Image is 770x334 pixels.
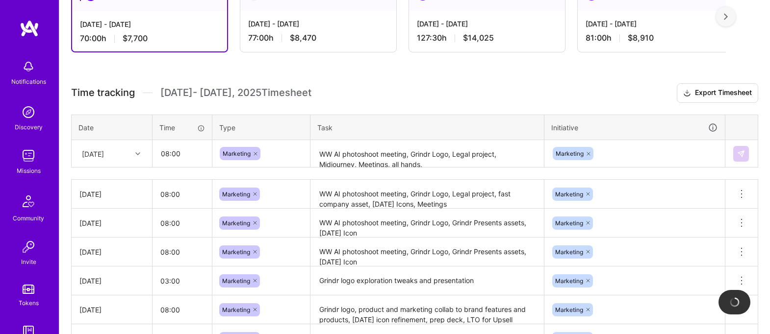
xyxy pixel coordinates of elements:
div: [DATE] - [DATE] [248,19,388,29]
textarea: WW AI photoshoot meeting, Grindr Logo, Legal project, Midjourney, Meetings, all hands, [311,141,543,167]
img: Invite [19,237,38,257]
span: $14,025 [463,33,494,43]
span: $7,700 [123,33,148,44]
div: [DATE] [79,305,144,315]
input: HH:MM [153,141,211,167]
div: [DATE] [79,247,144,257]
span: Marketing [222,191,250,198]
div: [DATE] - [DATE] [80,19,219,29]
div: 77:00 h [248,33,388,43]
span: Marketing [223,150,251,157]
textarea: Grindr logo, product and marketing collab to brand features and products, [DATE] icon refinement,... [311,296,543,323]
div: null [733,146,750,162]
div: [DATE] [79,189,144,199]
span: $8,470 [290,33,316,43]
img: logo [20,20,39,37]
input: HH:MM [153,181,212,207]
span: Marketing [222,306,250,313]
th: Type [212,115,310,140]
i: icon Download [683,88,691,98]
div: Notifications [11,76,46,87]
img: tokens [23,285,34,294]
input: HH:MM [153,239,212,265]
span: [DATE] - [DATE] , 2025 Timesheet [160,87,311,99]
img: bell [19,57,38,76]
div: Tokens [19,298,39,308]
span: Marketing [555,306,583,313]
span: Marketing [555,191,583,198]
div: Discovery [15,122,43,132]
div: [DATE] - [DATE] [586,19,726,29]
img: loading [730,297,740,307]
div: 127:30 h [417,33,557,43]
div: Missions [17,166,41,176]
textarea: WW AI photoshoot meeting, Grindr Logo, Grindr Presents assets, [DATE] Icon [311,239,543,265]
textarea: WW AI photoshoot meeting, Grindr Logo, Legal project, fast company asset, [DATE] Icons, Meetings [311,181,543,208]
img: right [724,13,728,20]
input: HH:MM [153,297,212,323]
div: [DATE] [79,276,144,286]
div: [DATE] - [DATE] [417,19,557,29]
div: 70:00 h [80,33,219,44]
i: icon Chevron [135,151,140,156]
input: HH:MM [153,210,212,236]
div: [DATE] [79,218,144,228]
div: 81:00 h [586,33,726,43]
span: Marketing [555,277,583,285]
input: HH:MM [153,268,212,294]
div: Initiative [551,122,718,133]
div: [DATE] [82,148,104,159]
textarea: Grindr logo exploration tweaks and presentation [311,267,543,294]
th: Task [310,115,544,140]
img: teamwork [19,146,38,166]
img: discovery [19,102,38,122]
span: Marketing [222,248,250,256]
span: Marketing [222,277,250,285]
span: Marketing [222,219,250,227]
span: Time tracking [71,87,135,99]
button: Export Timesheet [677,83,758,103]
span: Marketing [556,150,584,157]
span: Marketing [555,219,583,227]
textarea: WW AI photoshoot meeting, Grindr Logo, Grindr Presents assets, [DATE] Icon [311,210,543,237]
div: Community [13,213,44,223]
img: Submit [737,150,745,158]
th: Date [72,115,153,140]
span: $8,910 [628,33,654,43]
span: Marketing [555,248,583,256]
div: Time [159,122,205,133]
img: Community [17,190,40,213]
div: Invite [21,257,36,267]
